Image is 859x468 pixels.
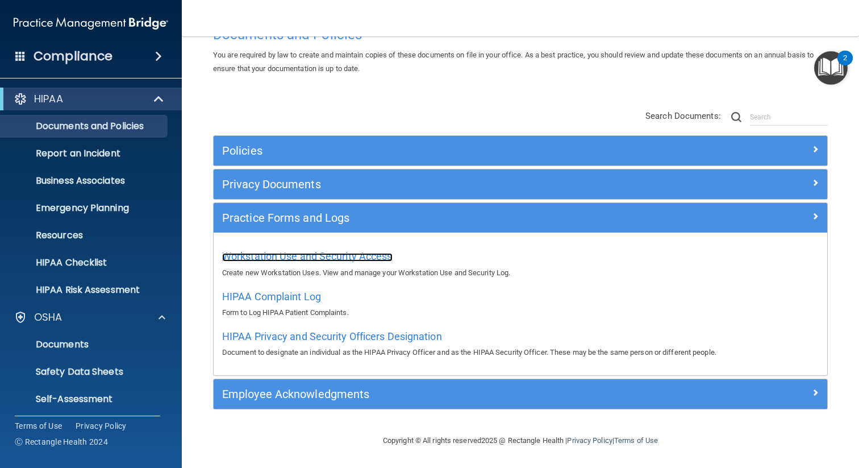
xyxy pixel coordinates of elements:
p: Report an Incident [7,148,162,159]
p: Documents [7,339,162,350]
a: Policies [222,142,819,160]
span: HIPAA Privacy and Security Officers Designation [222,330,442,342]
span: HIPAA Complaint Log [222,291,321,303]
a: OSHA [14,310,165,324]
p: Business Associates [7,175,162,187]
a: Employee Acknowledgments [222,385,819,403]
p: OSHA [34,310,62,324]
h5: Privacy Documents [222,178,665,190]
button: Open Resource Center, 2 new notifications [814,51,848,85]
a: Practice Forms and Logs [222,209,819,227]
span: You are required by law to create and maintain copies of these documents on file in your office. ... [213,51,814,73]
p: Safety Data Sheets [7,366,162,378]
a: Privacy Policy [567,436,612,445]
p: Documents and Policies [7,121,162,132]
h4: Compliance [34,48,112,64]
a: HIPAA Privacy and Security Officers Designation [222,333,442,342]
p: Emergency Planning [7,202,162,214]
iframe: Drift Widget Chat Controller [662,387,845,433]
img: PMB logo [14,12,168,35]
h5: Practice Forms and Logs [222,212,665,224]
span: Ⓒ Rectangle Health 2024 [15,436,108,448]
a: Workstation Use and Security Access [222,253,393,262]
img: ic-search.3b580494.png [731,112,741,122]
p: Resources [7,230,162,241]
a: Terms of Use [614,436,658,445]
a: HIPAA [14,92,165,106]
p: HIPAA Risk Assessment [7,284,162,296]
a: Privacy Policy [76,420,127,432]
a: Terms of Use [15,420,62,432]
h5: Policies [222,144,665,157]
a: Privacy Documents [222,175,819,193]
p: Document to designate an individual as the HIPAA Privacy Officer and as the HIPAA Security Office... [222,346,819,359]
input: Search [750,109,828,126]
div: 2 [843,58,847,73]
span: Search Documents: [645,111,721,121]
p: HIPAA Checklist [7,257,162,268]
h5: Employee Acknowledgments [222,388,665,400]
a: HIPAA Complaint Log [222,293,321,302]
span: Workstation Use and Security Access [222,250,393,262]
p: HIPAA [34,92,63,106]
p: Form to Log HIPAA Patient Complaints. [222,306,819,320]
h4: Documents and Policies [213,27,828,42]
p: Create new Workstation Uses. View and manage your Workstation Use and Security Log. [222,266,819,280]
p: Self-Assessment [7,394,162,405]
div: Copyright © All rights reserved 2025 @ Rectangle Health | | [313,423,728,459]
